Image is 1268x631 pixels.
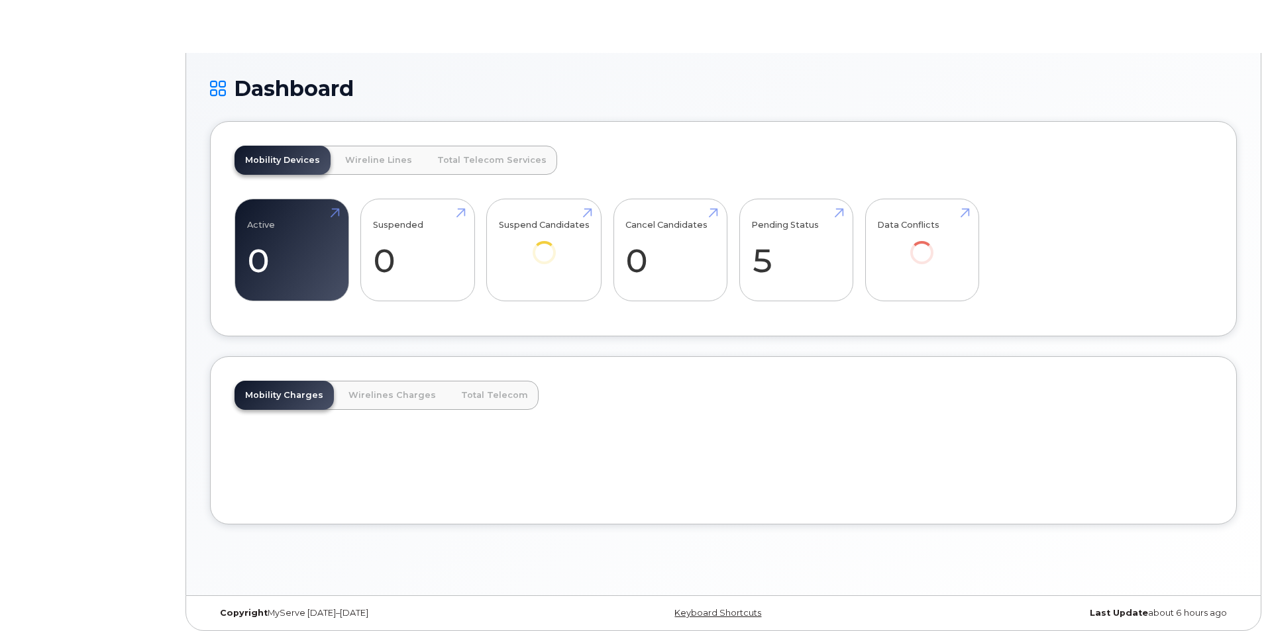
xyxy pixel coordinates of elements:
a: Suspended 0 [373,207,462,294]
div: MyServe [DATE]–[DATE] [210,608,553,618]
strong: Last Update [1090,608,1148,618]
a: Pending Status 5 [751,207,841,294]
a: Data Conflicts [877,207,967,283]
a: Mobility Charges [235,381,334,410]
div: about 6 hours ago [894,608,1237,618]
a: Suspend Candidates [499,207,590,283]
a: Keyboard Shortcuts [674,608,761,618]
strong: Copyright [220,608,268,618]
a: Cancel Candidates 0 [625,207,715,294]
a: Wireline Lines [335,146,423,175]
a: Mobility Devices [235,146,331,175]
a: Total Telecom Services [427,146,557,175]
h1: Dashboard [210,77,1237,100]
a: Wirelines Charges [338,381,447,410]
a: Active 0 [247,207,337,294]
a: Total Telecom [450,381,539,410]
